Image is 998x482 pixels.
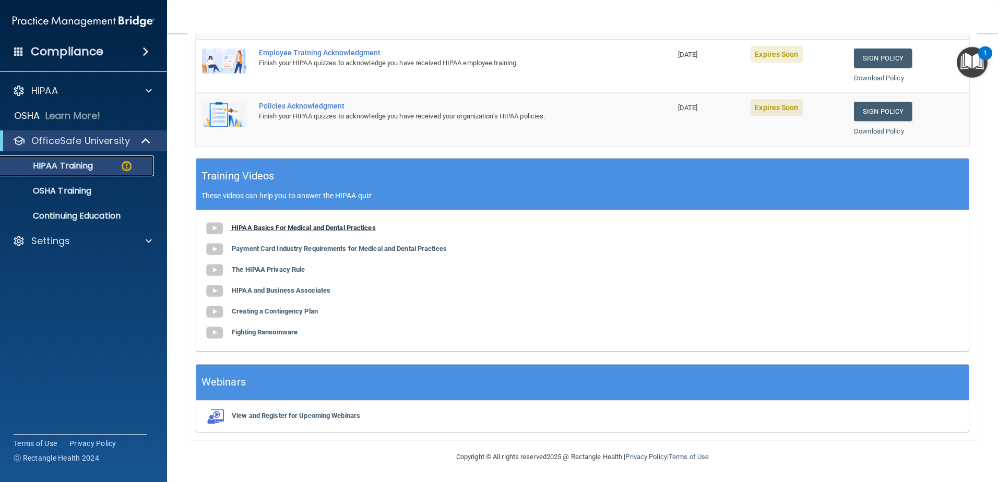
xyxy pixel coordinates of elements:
[201,373,246,391] h5: Webinars
[204,281,225,302] img: gray_youtube_icon.38fcd6cc.png
[13,11,155,32] img: PMB logo
[14,110,40,122] p: OSHA
[232,266,305,273] b: The HIPAA Privacy Rule
[13,135,151,147] a: OfficeSafe University
[232,412,360,419] b: View and Register for Upcoming Webinars
[232,245,447,252] b: Payment Card Industry Requirements for Medical and Dental Practices
[13,85,152,97] a: HIPAA
[69,438,116,449] a: Privacy Policy
[259,57,620,69] div: Finish your HIPAA quizzes to acknowledge you have received HIPAA employee training.
[817,408,985,450] iframe: Drift Widget Chat Controller
[983,53,987,67] div: 1
[854,74,904,82] a: Download Policy
[232,328,298,336] b: Fighting Ransomware
[678,104,698,112] span: [DATE]
[232,224,376,232] b: HIPAA Basics For Medical and Dental Practices
[7,161,93,171] p: HIPAA Training
[204,239,225,260] img: gray_youtube_icon.38fcd6cc.png
[204,322,225,343] img: gray_youtube_icon.38fcd6cc.png
[854,127,904,135] a: Download Policy
[204,218,225,239] img: gray_youtube_icon.38fcd6cc.png
[854,49,912,68] a: Sign Policy
[259,102,620,110] div: Policies Acknowledgment
[751,99,802,116] span: Expires Soon
[120,160,133,173] img: warning-circle.0cc9ac19.png
[259,49,620,57] div: Employee Training Acknowledgment
[854,102,912,121] a: Sign Policy
[31,44,103,59] h4: Compliance
[669,453,709,461] a: Terms of Use
[31,85,58,97] p: HIPAA
[201,167,275,185] h5: Training Videos
[204,408,225,424] img: webinarIcon.c7ebbf15.png
[232,286,330,294] b: HIPAA and Business Associates
[14,453,99,463] span: Ⓒ Rectangle Health 2024
[392,440,773,474] div: Copyright © All rights reserved 2025 @ Rectangle Health | |
[259,110,620,123] div: Finish your HIPAA quizzes to acknowledge you have received your organization’s HIPAA policies.
[31,235,70,247] p: Settings
[204,302,225,322] img: gray_youtube_icon.38fcd6cc.png
[204,260,225,281] img: gray_youtube_icon.38fcd6cc.png
[678,51,698,58] span: [DATE]
[957,47,988,78] button: Open Resource Center, 1 new notification
[13,235,152,247] a: Settings
[7,211,149,221] p: Continuing Education
[7,186,91,196] p: OSHA Training
[45,110,101,122] p: Learn More!
[14,438,57,449] a: Terms of Use
[31,135,130,147] p: OfficeSafe University
[201,191,964,200] p: These videos can help you to answer the HIPAA quiz
[625,453,667,461] a: Privacy Policy
[751,46,802,63] span: Expires Soon
[232,307,318,315] b: Creating a Contingency Plan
